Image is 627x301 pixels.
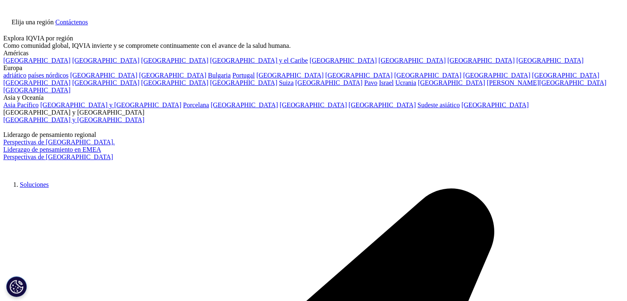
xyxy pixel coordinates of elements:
a: Perspectivas de [GEOGRAPHIC_DATA] [3,153,113,160]
font: Américas [3,49,28,56]
a: [GEOGRAPHIC_DATA] [418,79,485,86]
a: Suiza [279,79,294,86]
a: países nórdicos [28,72,68,79]
font: Elija una región [12,19,54,26]
a: [GEOGRAPHIC_DATA] [394,72,461,79]
a: Perspectivas de [GEOGRAPHIC_DATA]. [3,139,115,146]
font: Europa [3,64,22,71]
a: [GEOGRAPHIC_DATA] [295,79,362,86]
a: [GEOGRAPHIC_DATA] [310,57,377,64]
a: Liderazgo de pensamiento en EMEA [3,146,101,153]
a: Israel [379,79,394,86]
a: [GEOGRAPHIC_DATA] [72,79,139,86]
font: Explora IQVIA por región [3,35,73,42]
a: [GEOGRAPHIC_DATA] [141,57,208,64]
a: [GEOGRAPHIC_DATA] [256,72,324,79]
a: [GEOGRAPHIC_DATA] [461,101,528,108]
a: [GEOGRAPHIC_DATA] [3,87,70,94]
a: [GEOGRAPHIC_DATA] [325,72,392,79]
a: [GEOGRAPHIC_DATA] [447,57,514,64]
font: Asia y Oceanía [3,94,44,101]
a: Asia Pacífico [3,101,39,108]
a: [GEOGRAPHIC_DATA] [532,72,599,79]
button: Configuración de cookies [6,276,27,297]
a: [GEOGRAPHIC_DATA] y el Caribe [210,57,308,64]
a: [GEOGRAPHIC_DATA] [378,57,446,64]
a: Soluciones [20,181,49,188]
a: [PERSON_NAME][GEOGRAPHIC_DATA] [487,79,606,86]
a: [GEOGRAPHIC_DATA] [279,101,347,108]
a: Sudeste asiático [418,101,460,108]
a: [GEOGRAPHIC_DATA] [211,101,278,108]
a: Pavo [364,79,377,86]
a: [GEOGRAPHIC_DATA] [3,79,70,86]
font: Liderazgo de pensamiento regional [3,131,96,138]
a: Bulgaria [208,72,230,79]
a: Porcelana [183,101,209,108]
a: [GEOGRAPHIC_DATA] y [GEOGRAPHIC_DATA] [40,101,181,108]
a: [GEOGRAPHIC_DATA] [348,101,416,108]
a: adriático [3,72,26,79]
a: [GEOGRAPHIC_DATA] [72,57,139,64]
a: [GEOGRAPHIC_DATA] [210,79,277,86]
a: Portugal [232,72,255,79]
a: [GEOGRAPHIC_DATA] [70,72,137,79]
a: [GEOGRAPHIC_DATA] y [GEOGRAPHIC_DATA] [3,116,144,123]
a: [GEOGRAPHIC_DATA] [3,57,70,64]
a: Ucrania [395,79,416,86]
a: [GEOGRAPHIC_DATA] [463,72,530,79]
a: [GEOGRAPHIC_DATA] [139,72,206,79]
img: IQVIA Healthcare Information Technology and Pharma Clinical Research Company [3,161,69,173]
a: Contáctenos [55,19,88,26]
font: Como comunidad global, IQVIA invierte y se compromete continuamente con el avance de la salud hum... [3,42,291,49]
a: [GEOGRAPHIC_DATA] [516,57,583,64]
font: [GEOGRAPHIC_DATA] y [GEOGRAPHIC_DATA] [3,109,144,116]
a: [GEOGRAPHIC_DATA] [141,79,208,86]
